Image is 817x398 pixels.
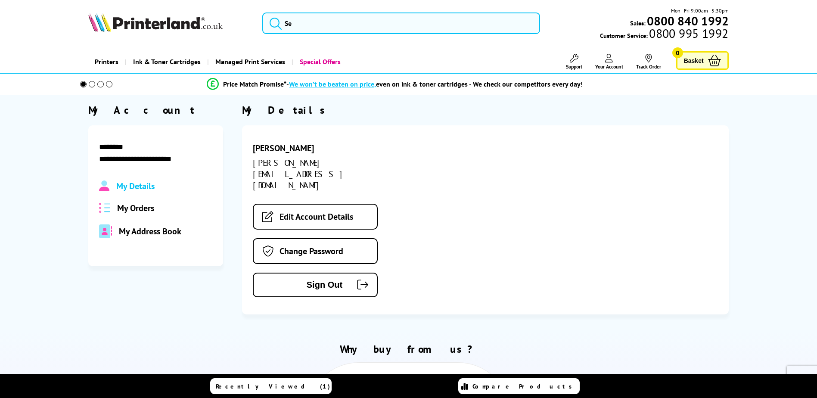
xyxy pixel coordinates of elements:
b: 0800 840 1992 [647,13,729,29]
span: Compare Products [472,382,577,390]
span: My Address Book [119,226,181,237]
input: Se [262,12,540,34]
span: Sign Out [267,280,342,290]
span: 0800 995 1992 [648,29,728,37]
span: My Details [116,180,155,192]
a: Compare Products [458,378,580,394]
div: - even on ink & toner cartridges - We check our competitors every day! [286,80,583,88]
span: My Orders [117,202,154,214]
a: Ink & Toner Cartridges [125,51,207,73]
div: [PERSON_NAME] [253,143,406,154]
a: Basket 0 [676,51,729,70]
span: Support [566,63,582,70]
span: Sales: [630,19,646,27]
img: Profile.svg [99,180,109,192]
li: modal_Promise [68,77,722,92]
a: 0800 840 1992 [646,17,729,25]
button: Sign Out [253,273,378,297]
img: address-book-duotone-solid.svg [99,224,112,238]
a: Your Account [595,54,623,70]
span: Ink & Toner Cartridges [133,51,201,73]
span: Mon - Fri 9:00am - 5:30pm [671,6,729,15]
a: Printerland Logo [88,13,252,34]
a: Edit Account Details [253,204,378,230]
span: Basket [684,55,704,66]
span: Your Account [595,63,623,70]
div: [PERSON_NAME][EMAIL_ADDRESS][DOMAIN_NAME] [253,157,406,191]
a: Change Password [253,238,378,264]
img: all-order.svg [99,203,110,213]
a: Recently Viewed (1) [210,378,332,394]
img: Printerland Logo [88,13,223,32]
a: Special Offers [292,51,347,73]
span: Recently Viewed (1) [216,382,330,390]
a: Printers [88,51,125,73]
span: Price Match Promise* [223,80,286,88]
a: Managed Print Services [207,51,292,73]
a: Track Order [636,54,661,70]
div: My Account [88,103,223,117]
a: Support [566,54,582,70]
h2: Why buy from us? [88,342,728,356]
div: My Details [242,103,729,117]
span: Customer Service: [600,29,728,40]
span: 0 [672,47,683,58]
span: We won’t be beaten on price, [289,80,376,88]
